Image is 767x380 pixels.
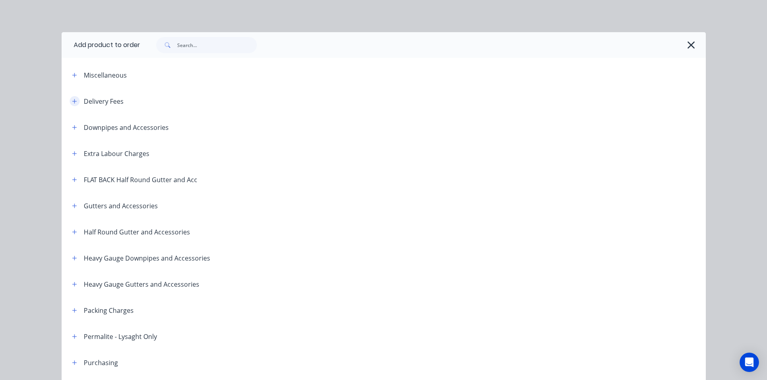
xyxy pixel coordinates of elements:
[177,37,257,53] input: Search...
[84,175,197,185] div: FLAT BACK Half Round Gutter and Acc
[62,32,140,58] div: Add product to order
[84,123,169,132] div: Downpipes and Accessories
[84,279,199,289] div: Heavy Gauge Gutters and Accessories
[740,353,759,372] div: Open Intercom Messenger
[84,358,118,368] div: Purchasing
[84,332,157,341] div: Permalite - Lysaght Only
[84,227,190,237] div: Half Round Gutter and Accessories
[84,70,127,80] div: Miscellaneous
[84,201,158,211] div: Gutters and Accessories
[84,306,134,315] div: Packing Charges
[84,253,210,263] div: Heavy Gauge Downpipes and Accessories
[84,97,124,106] div: Delivery Fees
[84,149,149,158] div: Extra Labour Charges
